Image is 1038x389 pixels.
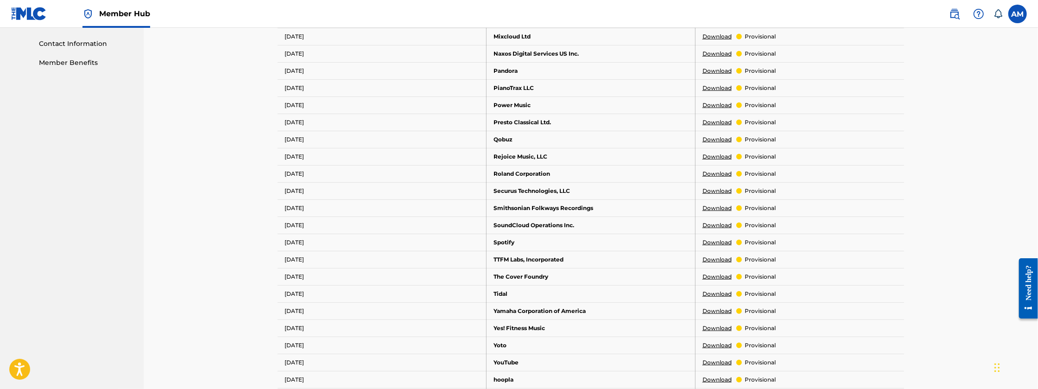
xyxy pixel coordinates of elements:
[703,324,732,332] a: Download
[1008,5,1027,23] div: User Menu
[278,268,487,285] td: [DATE]
[703,118,732,127] a: Download
[745,32,776,41] p: provisional
[703,204,732,212] a: Download
[278,217,487,234] td: [DATE]
[745,84,776,92] p: provisional
[703,32,732,41] a: Download
[278,337,487,354] td: [DATE]
[703,67,732,75] a: Download
[487,285,696,302] td: Tidal
[745,358,776,367] p: provisional
[487,251,696,268] td: TTFM Labs, Incorporated
[278,319,487,337] td: [DATE]
[745,101,776,109] p: provisional
[973,8,984,19] img: help
[487,96,696,114] td: Power Music
[487,45,696,62] td: Naxos Digital Services US Inc.
[487,182,696,199] td: Securus Technologies, LLC
[278,45,487,62] td: [DATE]
[703,255,732,264] a: Download
[745,376,776,384] p: provisional
[11,7,47,20] img: MLC Logo
[703,187,732,195] a: Download
[703,50,732,58] a: Download
[994,354,1000,382] div: Drag
[703,290,732,298] a: Download
[703,273,732,281] a: Download
[278,62,487,79] td: [DATE]
[487,319,696,337] td: Yes! Fitness Music
[703,341,732,350] a: Download
[99,8,150,19] span: Member Hub
[745,238,776,247] p: provisional
[745,50,776,58] p: provisional
[487,114,696,131] td: Presto Classical Ltd.
[994,9,1003,19] div: Notifications
[703,101,732,109] a: Download
[487,62,696,79] td: Pandora
[745,290,776,298] p: provisional
[703,358,732,367] a: Download
[487,354,696,371] td: YouTube
[745,307,776,315] p: provisional
[278,79,487,96] td: [DATE]
[278,371,487,388] td: [DATE]
[703,170,732,178] a: Download
[278,251,487,268] td: [DATE]
[745,273,776,281] p: provisional
[745,170,776,178] p: provisional
[945,5,964,23] a: Public Search
[487,165,696,182] td: Roland Corporation
[745,341,776,350] p: provisional
[278,199,487,217] td: [DATE]
[703,376,732,384] a: Download
[992,344,1038,389] iframe: Chat Widget
[703,135,732,144] a: Download
[278,114,487,131] td: [DATE]
[487,131,696,148] td: Qobuz
[39,39,133,49] a: Contact Information
[745,255,776,264] p: provisional
[487,148,696,165] td: Rejoice Music, LLC
[487,79,696,96] td: PianoTrax LLC
[745,135,776,144] p: provisional
[949,8,960,19] img: search
[487,199,696,217] td: Smithsonian Folkways Recordings
[703,153,732,161] a: Download
[487,28,696,45] td: Mixcloud Ltd
[745,221,776,230] p: provisional
[487,268,696,285] td: The Cover Foundry
[278,28,487,45] td: [DATE]
[745,324,776,332] p: provisional
[278,182,487,199] td: [DATE]
[278,354,487,371] td: [DATE]
[278,96,487,114] td: [DATE]
[487,337,696,354] td: Yoto
[278,165,487,182] td: [DATE]
[745,187,776,195] p: provisional
[1012,251,1038,326] iframe: Resource Center
[703,307,732,315] a: Download
[703,221,732,230] a: Download
[487,217,696,234] td: SoundCloud Operations Inc.
[278,302,487,319] td: [DATE]
[487,234,696,251] td: Spotify
[487,371,696,388] td: hoopla
[278,148,487,165] td: [DATE]
[278,131,487,148] td: [DATE]
[703,84,732,92] a: Download
[745,204,776,212] p: provisional
[745,67,776,75] p: provisional
[703,238,732,247] a: Download
[278,234,487,251] td: [DATE]
[745,118,776,127] p: provisional
[969,5,988,23] div: Help
[82,8,94,19] img: Top Rightsholder
[278,285,487,302] td: [DATE]
[39,58,133,68] a: Member Benefits
[745,153,776,161] p: provisional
